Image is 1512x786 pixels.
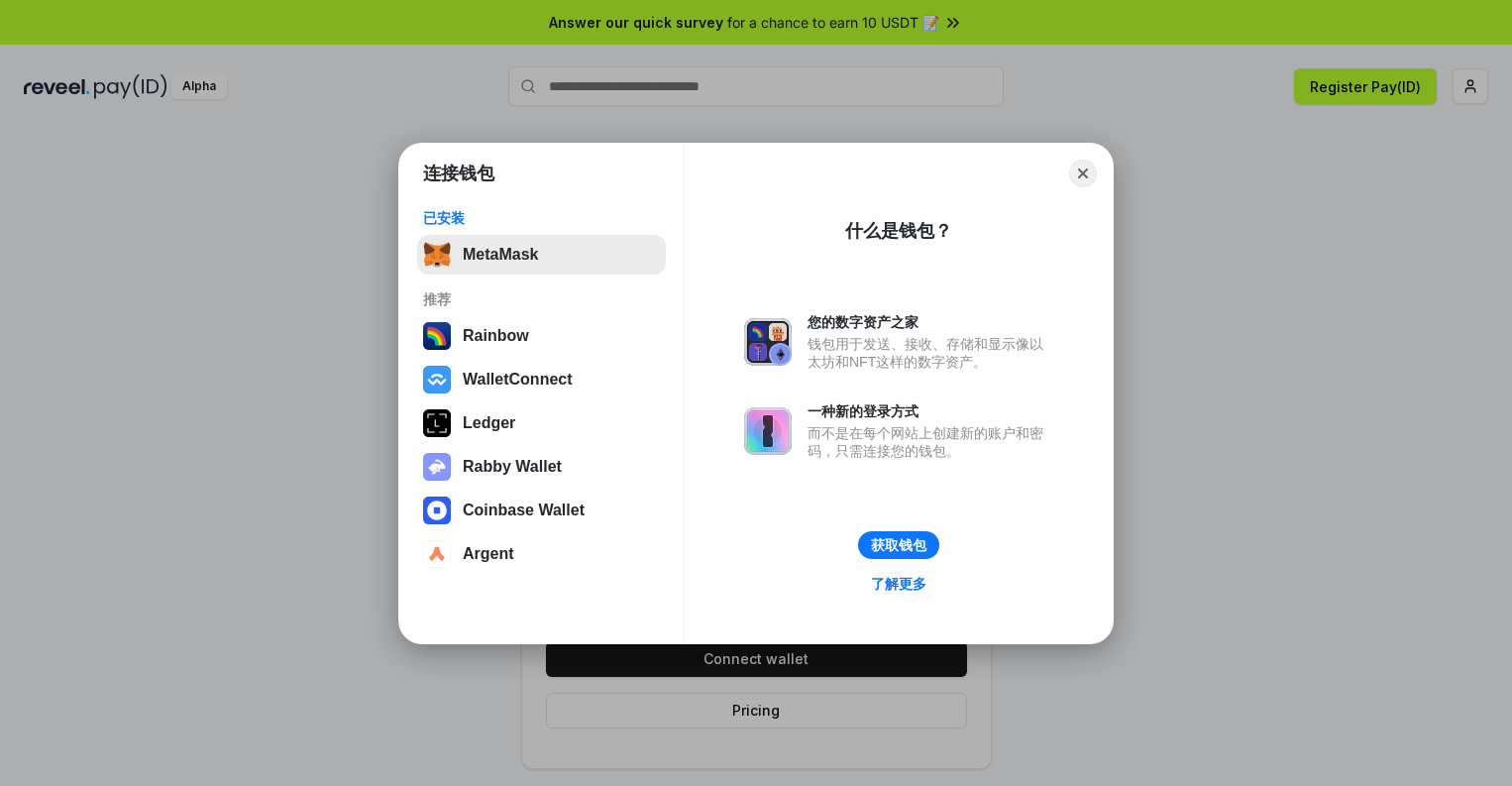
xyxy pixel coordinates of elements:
img: svg+xml,%3Csvg%20fill%3D%22none%22%20height%3D%2233%22%20viewBox%3D%220%200%2035%2033%22%20width%... [423,241,451,269]
button: WalletConnect [417,360,666,399]
div: 钱包用于发送、接收、存储和显示像以太坊和NFT这样的数字资产。 [808,335,1053,371]
button: MetaMask [417,235,666,275]
div: Ledger [463,414,515,432]
div: 什么是钱包？ [845,219,952,243]
div: 已安装 [423,209,660,227]
button: Argent [417,534,666,574]
div: 获取钱包 [871,536,926,554]
button: 获取钱包 [858,531,939,559]
button: Rainbow [417,316,666,356]
button: Close [1069,160,1097,187]
div: MetaMask [463,246,538,264]
img: svg+xml,%3Csvg%20xmlns%3D%22http%3A%2F%2Fwww.w3.org%2F2000%2Fsvg%22%20fill%3D%22none%22%20viewBox... [744,407,792,455]
div: 而不是在每个网站上创建新的账户和密码，只需连接您的钱包。 [808,424,1053,460]
img: svg+xml,%3Csvg%20xmlns%3D%22http%3A%2F%2Fwww.w3.org%2F2000%2Fsvg%22%20fill%3D%22none%22%20viewBox... [423,453,451,481]
button: Ledger [417,403,666,443]
button: Rabby Wallet [417,447,666,487]
div: 推荐 [423,290,660,308]
img: svg+xml,%3Csvg%20xmlns%3D%22http%3A%2F%2Fwww.w3.org%2F2000%2Fsvg%22%20fill%3D%22none%22%20viewBox... [744,318,792,366]
img: svg+xml,%3Csvg%20width%3D%2228%22%20height%3D%2228%22%20viewBox%3D%220%200%2028%2028%22%20fill%3D... [423,497,451,524]
img: svg+xml,%3Csvg%20width%3D%2228%22%20height%3D%2228%22%20viewBox%3D%220%200%2028%2028%22%20fill%3D... [423,540,451,568]
button: Coinbase Wallet [417,491,666,530]
img: svg+xml,%3Csvg%20xmlns%3D%22http%3A%2F%2Fwww.w3.org%2F2000%2Fsvg%22%20width%3D%2228%22%20height%3... [423,409,451,437]
div: Rainbow [463,327,529,345]
h1: 连接钱包 [423,162,494,185]
div: Coinbase Wallet [463,502,585,519]
a: 了解更多 [859,571,938,597]
div: Rabby Wallet [463,458,562,476]
div: 一种新的登录方式 [808,402,1053,420]
img: svg+xml,%3Csvg%20width%3D%2228%22%20height%3D%2228%22%20viewBox%3D%220%200%2028%2028%22%20fill%3D... [423,366,451,393]
div: Argent [463,545,514,563]
img: svg+xml,%3Csvg%20width%3D%22120%22%20height%3D%22120%22%20viewBox%3D%220%200%20120%20120%22%20fil... [423,322,451,350]
div: 了解更多 [871,575,926,593]
div: 您的数字资产之家 [808,313,1053,331]
div: WalletConnect [463,371,573,389]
